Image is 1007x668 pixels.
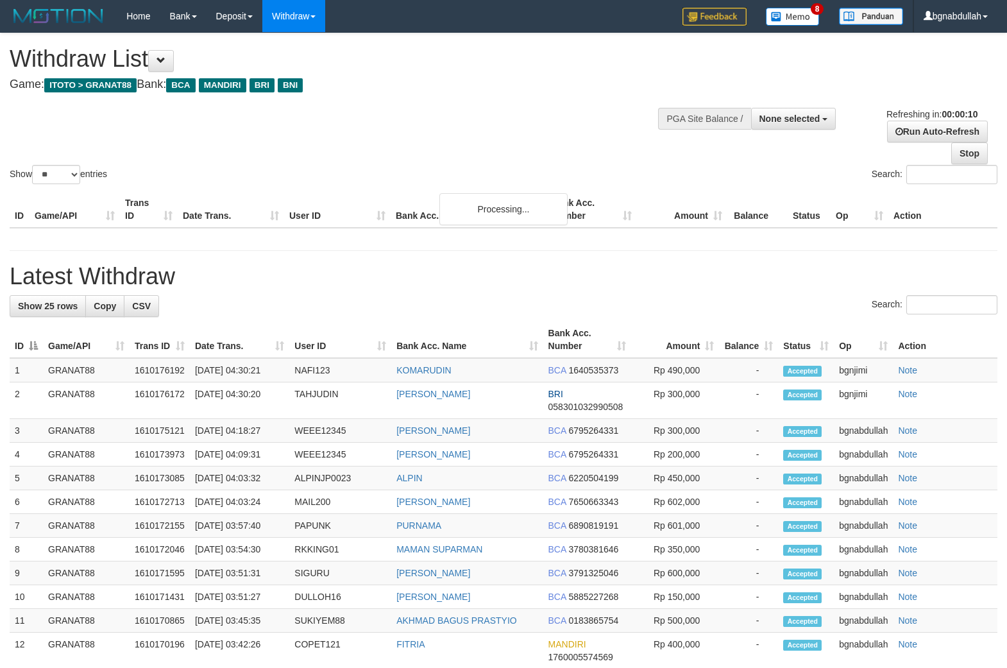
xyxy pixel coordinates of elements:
[43,443,130,467] td: GRANAT88
[631,538,719,561] td: Rp 350,000
[898,520,917,531] a: Note
[43,382,130,419] td: GRANAT88
[43,419,130,443] td: GRANAT88
[898,365,917,375] a: Note
[289,514,391,538] td: PAPUNK
[289,382,391,419] td: TAHJUDIN
[43,585,130,609] td: GRANAT88
[190,585,289,609] td: [DATE] 03:51:27
[10,490,43,514] td: 6
[130,609,190,633] td: 1610170865
[124,295,159,317] a: CSV
[439,193,568,225] div: Processing...
[396,497,470,507] a: [PERSON_NAME]
[289,358,391,382] td: NAFI123
[120,191,178,228] th: Trans ID
[396,592,470,602] a: [PERSON_NAME]
[190,382,289,419] td: [DATE] 04:30:20
[783,390,822,400] span: Accepted
[548,425,566,436] span: BCA
[10,538,43,561] td: 8
[199,78,246,92] span: MANDIRI
[190,609,289,633] td: [DATE] 03:45:35
[834,443,893,467] td: bgnabdullah
[631,561,719,585] td: Rp 600,000
[834,609,893,633] td: bgnabdullah
[289,490,391,514] td: MAIL200
[766,8,820,26] img: Button%20Memo.svg
[631,419,719,443] td: Rp 300,000
[289,561,391,585] td: SIGURU
[719,358,778,382] td: -
[85,295,124,317] a: Copy
[10,419,43,443] td: 3
[631,443,719,467] td: Rp 200,000
[872,295,997,314] label: Search:
[190,419,289,443] td: [DATE] 04:18:27
[788,191,831,228] th: Status
[783,474,822,484] span: Accepted
[719,585,778,609] td: -
[719,490,778,514] td: -
[834,585,893,609] td: bgnabdullah
[951,142,988,164] a: Stop
[43,538,130,561] td: GRANAT88
[783,592,822,603] span: Accepted
[898,449,917,459] a: Note
[396,425,470,436] a: [PERSON_NAME]
[130,561,190,585] td: 1610171595
[130,321,190,358] th: Trans ID: activate to sort column ascending
[834,467,893,490] td: bgnabdullah
[631,490,719,514] td: Rp 602,000
[130,538,190,561] td: 1610172046
[543,321,632,358] th: Bank Acc. Number: activate to sort column ascending
[190,561,289,585] td: [DATE] 03:51:31
[130,490,190,514] td: 1610172713
[10,6,107,26] img: MOTION_logo.png
[178,191,284,228] th: Date Trans.
[289,609,391,633] td: SUKIYEM88
[289,419,391,443] td: WEEE12345
[391,321,543,358] th: Bank Acc. Name: activate to sort column ascending
[568,520,618,531] span: Copy 6890819191 to clipboard
[898,544,917,554] a: Note
[190,538,289,561] td: [DATE] 03:54:30
[10,46,659,72] h1: Withdraw List
[396,449,470,459] a: [PERSON_NAME]
[658,108,750,130] div: PGA Site Balance /
[568,449,618,459] span: Copy 6795264331 to clipboard
[289,443,391,467] td: WEEE12345
[10,295,86,317] a: Show 25 rows
[10,191,30,228] th: ID
[568,473,618,483] span: Copy 6220504199 to clipboard
[631,514,719,538] td: Rp 601,000
[130,358,190,382] td: 1610176192
[898,592,917,602] a: Note
[10,382,43,419] td: 2
[130,514,190,538] td: 1610172155
[631,382,719,419] td: Rp 300,000
[43,490,130,514] td: GRANAT88
[834,419,893,443] td: bgnabdullah
[10,585,43,609] td: 10
[284,191,391,228] th: User ID
[831,191,888,228] th: Op
[132,301,151,311] span: CSV
[289,585,391,609] td: DULLOH16
[190,443,289,467] td: [DATE] 04:09:31
[548,365,566,375] span: BCA
[396,365,452,375] a: KOMARUDIN
[166,78,195,92] span: BCA
[43,514,130,538] td: GRANAT88
[32,165,80,184] select: Showentries
[548,473,566,483] span: BCA
[548,497,566,507] span: BCA
[391,191,546,228] th: Bank Acc. Name
[130,382,190,419] td: 1610176172
[719,514,778,538] td: -
[811,3,824,15] span: 8
[834,321,893,358] th: Op: activate to sort column ascending
[10,514,43,538] td: 7
[631,609,719,633] td: Rp 500,000
[289,467,391,490] td: ALPINJP0023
